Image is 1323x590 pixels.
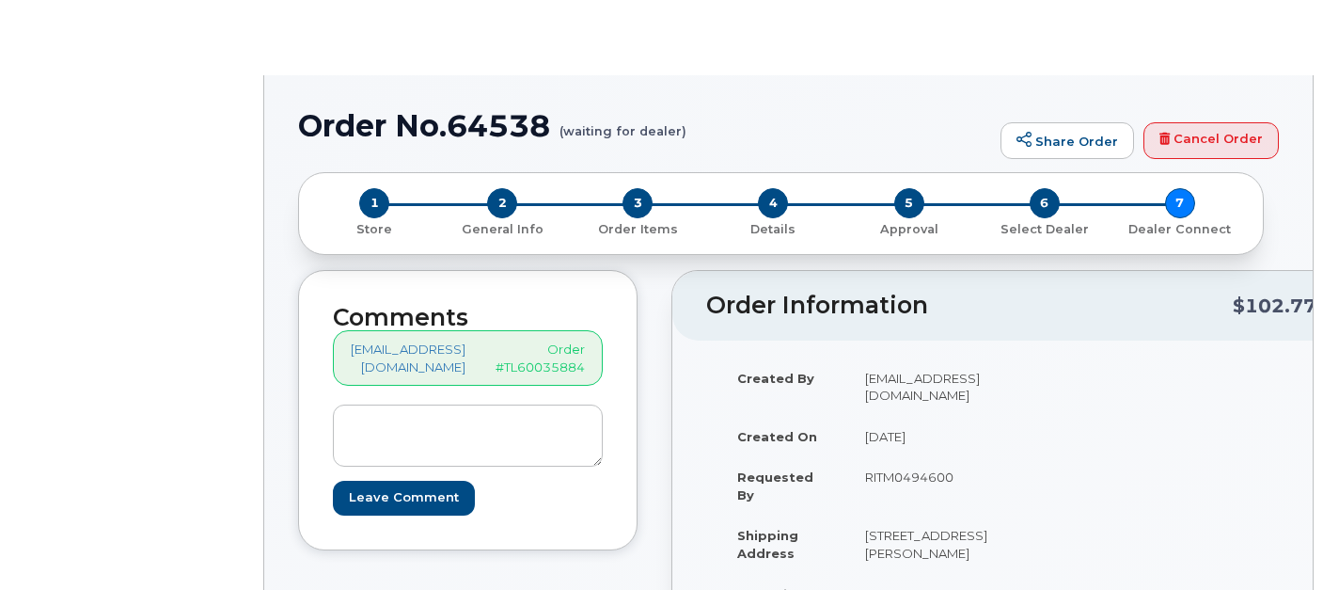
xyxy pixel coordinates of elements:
[333,481,475,516] input: Leave Comment
[1233,288,1316,324] div: $102.77
[706,293,1233,319] h2: Order Information
[713,221,833,238] p: Details
[1000,122,1134,160] a: Share Order
[705,218,841,238] a: 4 Details
[314,218,434,238] a: 1 Store
[758,188,788,218] span: 4
[496,341,585,375] p: Order #TL60035884
[298,109,991,142] h1: Order No.64538
[737,429,817,444] strong: Created On
[848,515,1004,573] td: [STREET_ADDRESS][PERSON_NAME]
[842,218,977,238] a: 5 Approval
[570,218,705,238] a: 3 Order Items
[1030,188,1060,218] span: 6
[434,218,570,238] a: 2 General Info
[977,218,1112,238] a: 6 Select Dealer
[848,456,1004,515] td: RITM0494600
[1143,122,1279,160] a: Cancel Order
[559,109,686,138] small: (waiting for dealer)
[984,221,1105,238] p: Select Dealer
[322,221,427,238] p: Store
[442,221,562,238] p: General Info
[849,221,969,238] p: Approval
[487,188,517,218] span: 2
[848,416,1004,457] td: [DATE]
[737,528,798,561] strong: Shipping Address
[351,341,465,375] a: [EMAIL_ADDRESS][DOMAIN_NAME]
[737,371,814,386] strong: Created By
[894,188,924,218] span: 5
[848,358,1004,416] td: [EMAIL_ADDRESS][DOMAIN_NAME]
[359,188,389,218] span: 1
[622,188,653,218] span: 3
[737,470,813,502] strong: Requested By
[333,305,603,331] h2: Comments
[577,221,698,238] p: Order Items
